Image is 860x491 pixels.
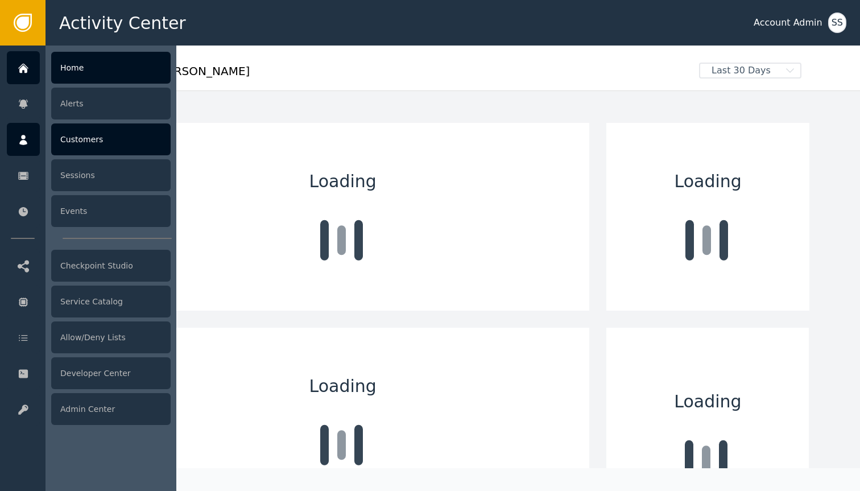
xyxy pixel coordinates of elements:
[59,10,186,36] span: Activity Center
[51,250,171,282] div: Checkpoint Studio
[7,123,171,156] a: Customers
[754,16,822,30] div: Account Admin
[828,13,846,33] button: SS
[7,51,171,84] a: Home
[7,321,171,354] a: Allow/Deny Lists
[51,357,171,389] div: Developer Center
[675,168,742,194] span: Loading
[7,87,171,120] a: Alerts
[51,52,171,84] div: Home
[51,195,171,227] div: Events
[7,285,171,318] a: Service Catalog
[51,321,171,353] div: Allow/Deny Lists
[51,393,171,425] div: Admin Center
[7,159,171,192] a: Sessions
[7,357,171,390] a: Developer Center
[51,88,171,119] div: Alerts
[51,159,171,191] div: Sessions
[309,373,377,399] span: Loading
[700,64,782,77] span: Last 30 Days
[51,286,171,317] div: Service Catalog
[51,123,171,155] div: Customers
[96,63,691,88] div: Welcome , [PERSON_NAME]
[691,63,809,79] button: Last 30 Days
[309,168,377,194] span: Loading
[7,393,171,426] a: Admin Center
[7,195,171,228] a: Events
[674,389,741,414] span: Loading
[7,249,171,282] a: Checkpoint Studio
